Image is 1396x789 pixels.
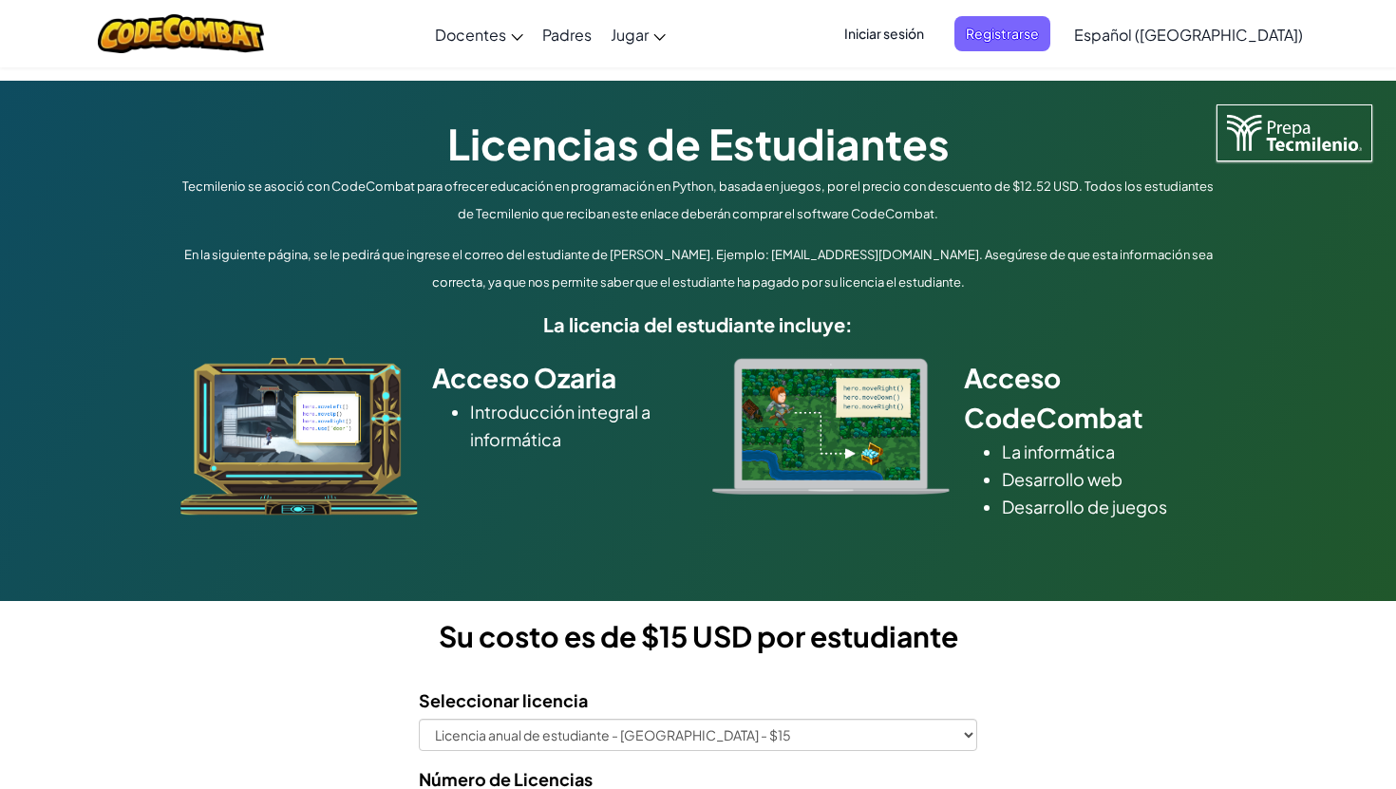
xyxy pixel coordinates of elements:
[954,16,1050,51] button: Registrarse
[964,358,1216,438] h2: Acceso CodeCombat
[176,310,1220,339] h5: La licencia del estudiante incluye:
[1002,493,1216,520] li: Desarrollo de juegos
[425,9,533,60] a: Docentes
[1002,438,1216,465] li: La informática
[833,16,935,51] button: Iniciar sesión
[533,9,601,60] a: Padres
[611,25,649,45] span: Jugar
[1217,104,1372,161] img: Tecmilenio logo
[1065,9,1312,60] a: Español ([GEOGRAPHIC_DATA])
[176,241,1220,296] p: En la siguiente página, se le pedirá que ingrese el correo del estudiante de [PERSON_NAME]. Ejemp...
[1002,465,1216,493] li: Desarrollo web
[432,358,684,398] h2: Acceso Ozaria
[180,358,418,516] img: ozaria_acodus.png
[98,14,264,53] img: CodeCombat logo
[1074,25,1303,45] span: Español ([GEOGRAPHIC_DATA])
[176,114,1220,173] h1: Licencias de Estudiantes
[470,398,684,453] li: Introducción integral a informática
[712,358,950,495] img: type_real_code.png
[176,173,1220,228] p: Tecmilenio se asoció con CodeCombat para ofrecer educación en programación en Python, basada en j...
[419,686,588,714] label: Seleccionar licencia
[601,9,675,60] a: Jugar
[435,25,506,45] span: Docentes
